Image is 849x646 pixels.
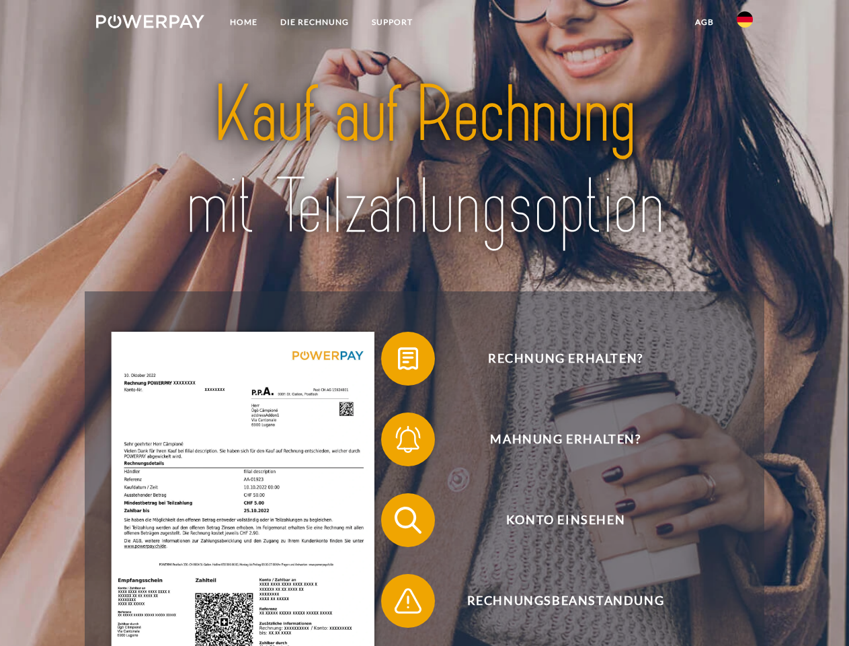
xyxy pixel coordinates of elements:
button: Rechnungsbeanstandung [381,574,731,628]
span: Mahnung erhalten? [401,412,730,466]
img: qb_bill.svg [391,342,425,375]
button: Rechnung erhalten? [381,332,731,386]
a: DIE RECHNUNG [269,10,360,34]
span: Rechnung erhalten? [401,332,730,386]
img: de [737,11,753,28]
img: qb_warning.svg [391,584,425,618]
a: SUPPORT [360,10,424,34]
button: Konto einsehen [381,493,731,547]
img: qb_search.svg [391,503,425,537]
button: Mahnung erhalten? [381,412,731,466]
img: logo-powerpay-white.svg [96,15,204,28]
a: agb [684,10,725,34]
span: Rechnungsbeanstandung [401,574,730,628]
img: qb_bell.svg [391,423,425,456]
a: Home [218,10,269,34]
img: title-powerpay_de.svg [128,65,721,258]
span: Konto einsehen [401,493,730,547]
